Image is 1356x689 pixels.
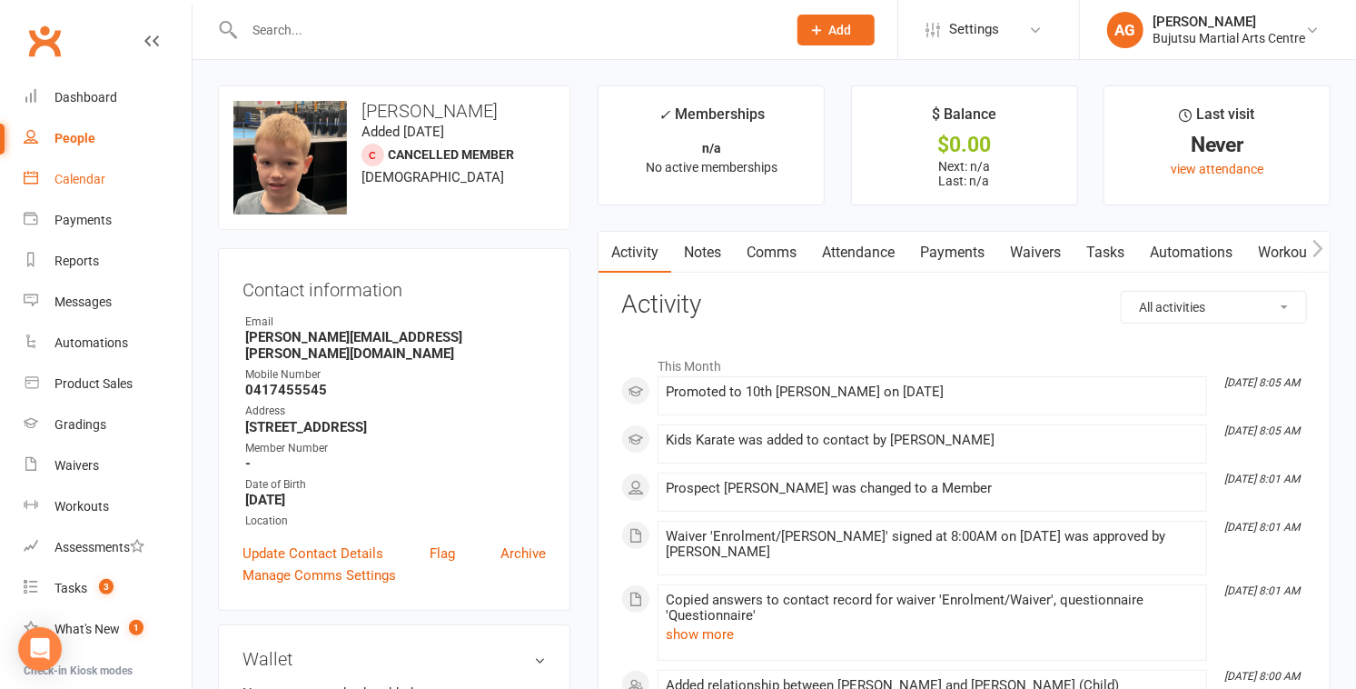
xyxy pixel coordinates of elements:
[666,624,734,645] button: show more
[1224,584,1300,597] i: [DATE] 8:01 AM
[245,455,546,472] strong: -
[242,273,546,300] h3: Contact information
[430,543,455,564] a: Flag
[24,200,192,241] a: Payments
[245,513,546,530] div: Location
[24,77,192,118] a: Dashboard
[54,335,128,350] div: Automations
[245,403,546,420] div: Address
[666,384,1199,400] div: Promoted to 10th [PERSON_NAME] on [DATE]
[54,376,133,391] div: Product Sales
[24,282,192,323] a: Messages
[797,15,875,45] button: Add
[245,382,546,398] strong: 0417455545
[54,417,106,432] div: Gradings
[54,540,144,554] div: Assessments
[54,213,112,227] div: Payments
[646,160,777,175] span: No active memberships
[997,232,1074,274] a: Waivers
[666,481,1199,496] div: Prospect [PERSON_NAME] was changed to a Member
[24,323,192,364] a: Automations
[54,295,112,309] div: Messages
[1224,521,1300,534] i: [DATE] 8:01 AM
[868,135,1061,155] div: $0.00
[24,445,192,486] a: Waivers
[500,543,546,564] a: Archive
[1171,162,1263,176] a: view attendance
[54,499,109,514] div: Workouts
[829,23,852,37] span: Add
[24,568,192,609] a: Tasks 3
[242,564,396,586] a: Manage Comms Settings
[1245,232,1331,274] a: Workouts
[868,159,1061,188] p: Next: n/a Last: n/a
[245,419,546,435] strong: [STREET_ADDRESS]
[245,314,546,331] div: Email
[242,543,383,564] a: Update Contact Details
[1153,14,1305,30] div: [PERSON_NAME]
[24,404,192,445] a: Gradings
[22,18,67,64] a: Clubworx
[245,440,546,457] div: Member Number
[907,232,997,274] a: Payments
[734,232,809,274] a: Comms
[809,232,907,274] a: Attendance
[388,147,514,162] span: Cancelled member
[239,17,774,43] input: Search...
[1074,232,1137,274] a: Tasks
[242,649,546,669] h3: Wallet
[54,581,87,595] div: Tasks
[24,241,192,282] a: Reports
[54,131,95,145] div: People
[24,609,192,650] a: What's New1
[658,106,670,124] i: ✓
[702,141,721,155] strong: n/a
[54,254,99,268] div: Reports
[1179,103,1254,135] div: Last visit
[245,366,546,384] div: Mobile Number
[666,529,1199,560] div: Waiver 'Enrolment/[PERSON_NAME]' signed at 8:00AM on [DATE] was approved by [PERSON_NAME]
[24,486,192,527] a: Workouts
[24,364,192,404] a: Product Sales
[361,124,444,140] time: Added [DATE]
[245,329,546,362] strong: [PERSON_NAME][EMAIL_ADDRESS][PERSON_NAME][DOMAIN_NAME]
[245,492,546,508] strong: [DATE]
[1137,232,1245,274] a: Automations
[949,9,999,50] span: Settings
[599,232,671,274] a: Activity
[671,232,734,274] a: Notes
[1224,376,1300,389] i: [DATE] 8:05 AM
[129,620,144,635] span: 1
[54,622,120,636] div: What's New
[1121,135,1313,155] div: Never
[54,172,105,186] div: Calendar
[233,101,347,215] img: image1757714652.png
[24,118,192,159] a: People
[24,159,192,200] a: Calendar
[54,458,99,473] div: Waivers
[1107,12,1143,48] div: AG
[621,347,1307,376] li: This Month
[666,593,1199,624] div: Copied answers to contact record for waiver 'Enrolment/Waiver', questionnaire 'Questionnaire'
[24,527,192,568] a: Assessments
[18,627,62,671] div: Open Intercom Messenger
[1224,473,1300,485] i: [DATE] 8:01 AM
[245,476,546,494] div: Date of Birth
[658,103,765,136] div: Memberships
[361,169,504,185] span: [DEMOGRAPHIC_DATA]
[233,101,555,121] h3: [PERSON_NAME]
[1224,670,1300,683] i: [DATE] 8:00 AM
[99,579,114,594] span: 3
[666,433,1199,448] div: Kids Karate was added to contact by [PERSON_NAME]
[54,90,117,105] div: Dashboard
[1153,30,1305,46] div: Bujutsu Martial Arts Centre
[1224,424,1300,437] i: [DATE] 8:05 AM
[932,103,996,135] div: $ Balance
[621,291,1307,319] h3: Activity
